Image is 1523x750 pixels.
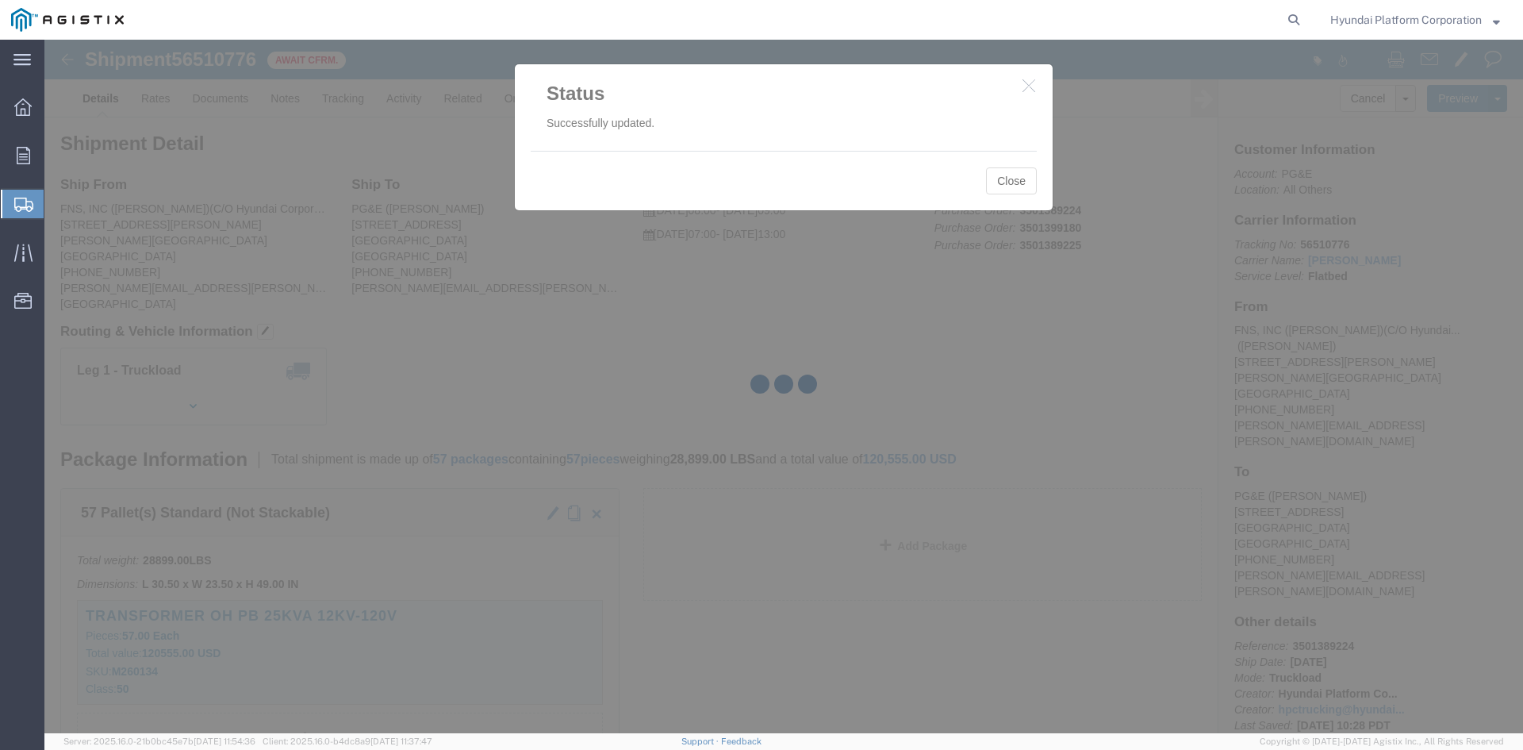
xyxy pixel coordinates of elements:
[1330,11,1482,29] span: Hyundai Platform Corporation
[1329,10,1501,29] button: Hyundai Platform Corporation
[721,737,761,746] a: Feedback
[681,737,721,746] a: Support
[263,737,432,746] span: Client: 2025.16.0-b4dc8a9
[63,737,255,746] span: Server: 2025.16.0-21b0bc45e7b
[194,737,255,746] span: [DATE] 11:54:36
[1260,735,1504,748] span: Copyright © [DATE]-[DATE] Agistix Inc., All Rights Reserved
[370,737,432,746] span: [DATE] 11:37:47
[11,8,124,32] img: logo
